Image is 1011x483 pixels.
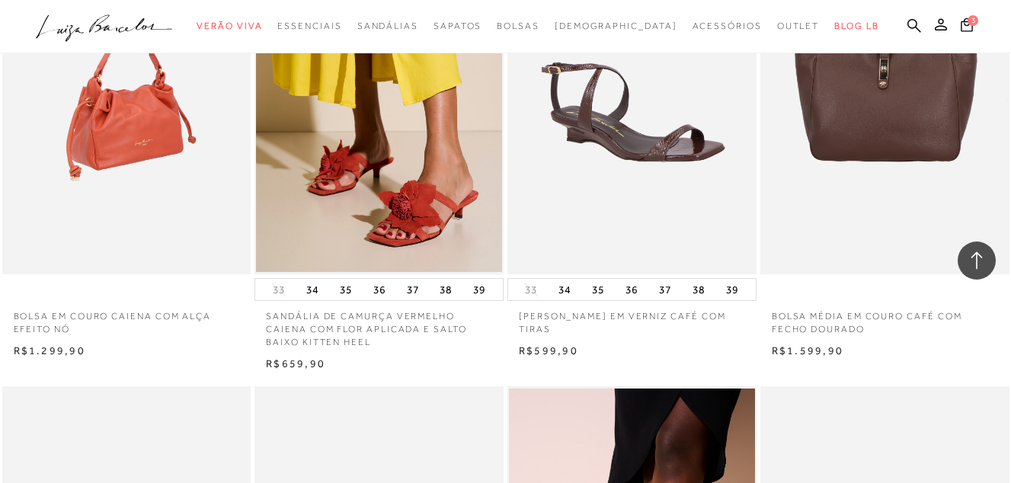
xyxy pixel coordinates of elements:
span: 3 [968,15,978,26]
a: noSubCategoriesText [555,12,677,40]
span: Sapatos [434,21,482,31]
a: categoryNavScreenReaderText [357,12,418,40]
span: BLOG LB [834,21,878,31]
span: R$599,90 [519,344,578,357]
span: R$1.299,90 [14,344,85,357]
button: 39 [721,279,743,300]
button: 39 [469,279,490,300]
button: 36 [369,279,390,300]
a: categoryNavScreenReaderText [197,12,262,40]
button: 38 [688,279,709,300]
button: 35 [335,279,357,300]
a: SANDÁLIA DE CAMURÇA VERMELHO CAIENA COM FLOR APLICADA E SALTO BAIXO KITTEN HEEL [254,301,504,348]
button: 33 [520,283,542,297]
button: 3 [956,17,977,37]
span: R$659,90 [266,357,325,369]
a: BOLSA EM COURO CAIENA COM ALÇA EFEITO NÓ [2,301,251,336]
span: Bolsas [497,21,539,31]
span: Sandálias [357,21,418,31]
button: 34 [554,279,575,300]
span: Essenciais [277,21,341,31]
button: 36 [621,279,642,300]
button: 35 [587,279,609,300]
a: categoryNavScreenReaderText [277,12,341,40]
button: 37 [654,279,676,300]
span: R$1.599,90 [772,344,843,357]
button: 33 [268,283,290,297]
a: categoryNavScreenReaderText [434,12,482,40]
span: Verão Viva [197,21,262,31]
a: [PERSON_NAME] EM VERNIZ CAFÉ COM TIRAS [507,301,757,336]
button: 37 [402,279,424,300]
a: categoryNavScreenReaderText [693,12,762,40]
a: categoryNavScreenReaderText [497,12,539,40]
button: 38 [435,279,456,300]
button: 34 [302,279,323,300]
a: categoryNavScreenReaderText [777,12,820,40]
span: [DEMOGRAPHIC_DATA] [555,21,677,31]
span: Outlet [777,21,820,31]
span: Acessórios [693,21,762,31]
a: BLOG LB [834,12,878,40]
a: BOLSA MÉDIA EM COURO CAFÉ COM FECHO DOURADO [760,301,1009,336]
